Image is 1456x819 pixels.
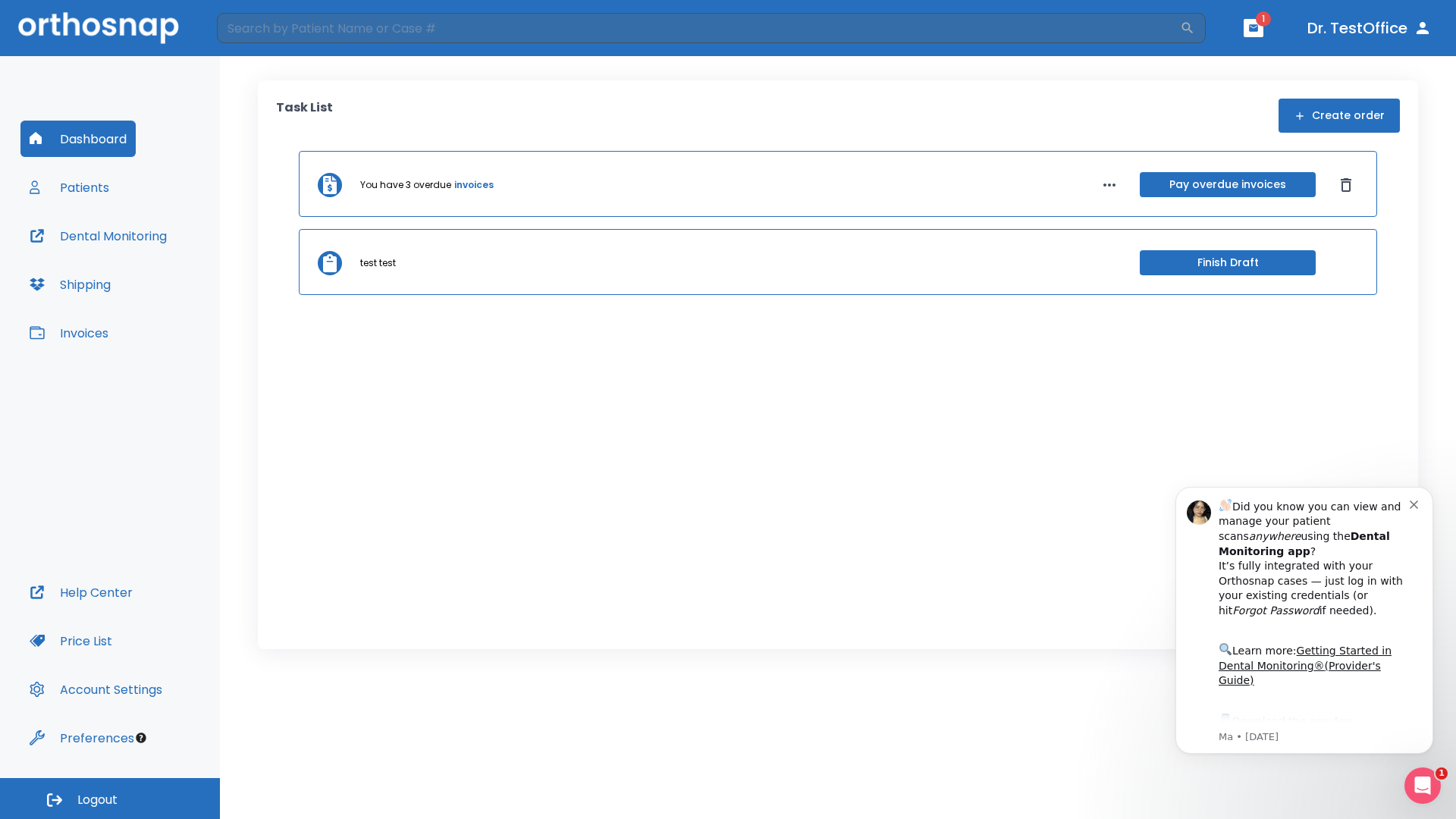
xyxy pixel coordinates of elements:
[1301,14,1438,42] button: Dr. TestOffice
[1140,250,1316,275] button: Finish Draft
[1279,99,1400,133] button: Create order
[77,792,118,808] span: Logout
[134,731,148,745] div: Tooltip anchor
[20,121,136,157] button: Dashboard
[217,13,1180,43] input: Search by Patient Name or Case #
[20,266,120,303] button: Shipping
[1153,468,1456,811] iframe: Intercom notifications message
[360,178,451,192] p: You have 3 overdue
[276,99,333,133] p: Task List
[360,256,396,270] p: test test
[18,12,179,43] img: Orthosnap
[454,178,494,192] a: invoices
[1436,767,1448,780] span: 1
[1334,173,1358,197] button: Dismiss
[1140,172,1316,197] button: Pay overdue invoices
[20,218,176,254] button: Dental Monitoring
[20,720,143,756] button: Preferences
[20,315,118,351] button: Invoices
[1404,767,1441,804] iframe: Intercom live chat
[20,574,142,610] button: Help Center
[20,671,171,708] button: Account Settings
[1256,11,1271,27] span: 1
[20,169,118,206] button: Patients
[20,623,121,659] button: Price List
